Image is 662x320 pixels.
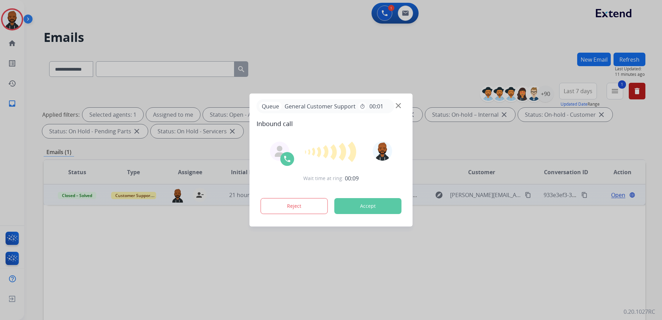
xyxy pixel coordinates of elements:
span: 00:09 [345,174,359,183]
button: Accept [334,198,402,214]
img: avatar [373,141,392,161]
p: Queue [259,102,282,110]
img: call-icon [283,155,292,163]
img: close-button [396,103,401,108]
span: Wait time at ring: [303,175,343,182]
mat-icon: timer [360,104,365,109]
span: 00:01 [369,102,383,110]
p: 0.20.1027RC [624,308,655,316]
button: Reject [261,198,328,214]
span: General Customer Support [282,102,358,110]
span: Inbound call [257,119,406,128]
img: agent-avatar [274,146,285,157]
